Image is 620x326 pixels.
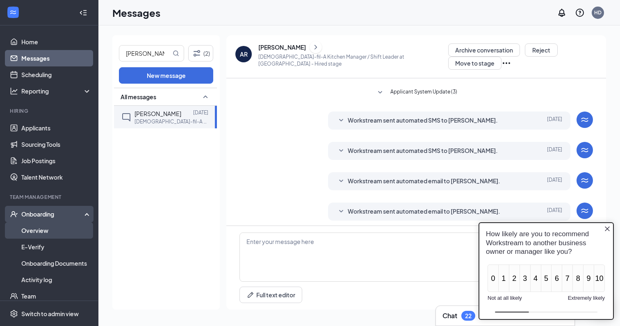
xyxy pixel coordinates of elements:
[193,109,208,116] p: [DATE]
[336,146,346,156] svg: SmallChevronDown
[336,176,346,186] svg: SmallChevronDown
[21,34,91,50] a: Home
[21,255,91,271] a: Onboarding Documents
[258,53,448,67] p: [DEMOGRAPHIC_DATA]-fil-A Kitchen Manager / Shift Leader at [GEOGRAPHIC_DATA] - Hired stage
[121,93,156,101] span: All messages
[21,153,91,169] a: Job Postings
[10,194,90,201] div: Team Management
[201,92,210,102] svg: SmallChevronUp
[79,9,87,17] svg: Collapse
[348,116,498,125] span: Workstream sent automated SMS to [PERSON_NAME].
[448,57,501,70] button: Move to stage
[21,210,84,218] div: Onboarding
[10,210,18,218] svg: UserCheck
[21,136,91,153] a: Sourcing Tools
[246,291,255,299] svg: Pen
[557,8,567,18] svg: Notifications
[9,8,17,16] svg: WorkstreamLogo
[10,87,18,95] svg: Analysis
[547,207,562,217] span: [DATE]
[448,43,520,57] button: Archive conversation
[547,176,562,186] span: [DATE]
[21,50,91,66] a: Messages
[21,239,91,255] a: E-Verify
[134,118,208,125] p: [DEMOGRAPHIC_DATA]-fil-A Kitchen Manager / Shift Leader at [GEOGRAPHIC_DATA]
[188,45,213,62] button: Filter (2)
[21,222,91,239] a: Overview
[336,207,346,217] svg: SmallChevronDown
[348,207,500,217] span: Workstream sent automated email to [PERSON_NAME].
[119,67,213,84] button: New message
[472,216,620,326] iframe: Sprig User Feedback Dialog
[580,176,590,185] svg: WorkstreamLogo
[580,145,590,155] svg: WorkstreamLogo
[258,43,306,51] div: [PERSON_NAME]
[580,206,590,216] svg: WorkstreamLogo
[348,146,498,156] span: Workstream sent automated SMS to [PERSON_NAME].
[575,8,585,18] svg: QuestionInfo
[192,48,202,58] svg: Filter
[21,120,91,136] a: Applicants
[525,43,558,57] button: Reject
[10,107,90,114] div: Hiring
[173,50,179,57] svg: MagnifyingGlass
[10,310,18,318] svg: Settings
[240,50,248,58] div: AR
[21,66,91,83] a: Scheduling
[119,46,171,61] input: Search
[310,41,322,53] button: ChevronRight
[21,310,79,318] div: Switch to admin view
[580,115,590,125] svg: WorkstreamLogo
[336,116,346,125] svg: SmallChevronDown
[121,112,131,122] svg: ChatInactive
[547,116,562,125] span: [DATE]
[21,288,91,304] a: Team
[390,88,457,98] span: Applicant System Update (3)
[112,6,160,20] h1: Messages
[348,176,500,186] span: Workstream sent automated email to [PERSON_NAME].
[465,312,472,319] div: 22
[594,9,602,16] div: HD
[312,42,320,52] svg: ChevronRight
[134,110,181,117] span: [PERSON_NAME]
[547,146,562,156] span: [DATE]
[21,87,92,95] div: Reporting
[501,58,511,68] svg: Ellipses
[21,271,91,288] a: Activity log
[375,88,457,98] button: SmallChevronDownApplicant System Update (3)
[375,88,385,98] svg: SmallChevronDown
[239,287,302,303] button: Full text editorPen
[442,311,457,320] h3: Chat
[21,169,91,185] a: Talent Network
